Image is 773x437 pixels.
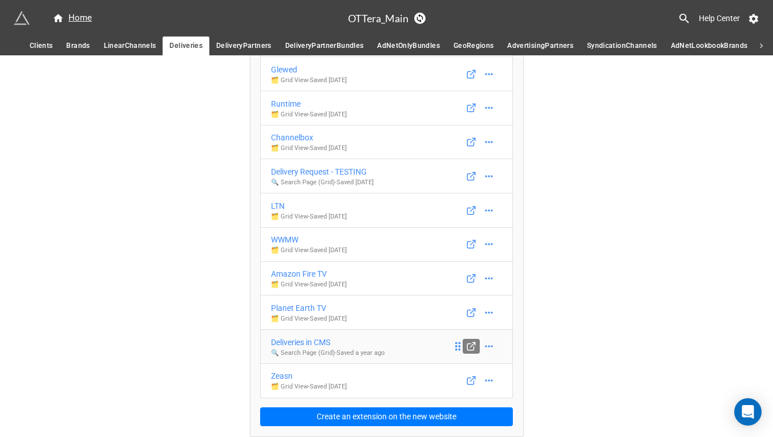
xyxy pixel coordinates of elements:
[271,349,385,358] p: 🔍 Search Page (Grid) - Saved a year ago
[46,11,99,25] a: Home
[260,295,513,330] a: Planet Earth TV🗂️ Grid View-Saved [DATE]
[260,159,513,193] a: Delivery Request - TESTING🔍 Search Page (Grid)-Saved [DATE]
[260,329,513,364] a: Deliveries in CMS🔍 Search Page (Grid)-Saved a year ago
[271,314,347,323] p: 🗂️ Grid View - Saved [DATE]
[587,40,657,52] span: SyndicationChannels
[271,280,347,289] p: 🗂️ Grid View - Saved [DATE]
[260,261,513,296] a: Amazon Fire TV🗂️ Grid View-Saved [DATE]
[271,302,347,314] div: Planet Earth TV
[271,178,374,187] p: 🔍 Search Page (Grid) - Saved [DATE]
[454,40,494,52] span: GeoRegions
[271,370,347,382] div: Zeasn
[271,165,374,178] div: Delivery Request - TESTING
[271,233,347,246] div: WWMW
[260,407,513,427] button: Create an extension on the new website
[271,268,347,280] div: Amazon Fire TV
[734,398,762,426] div: Open Intercom Messenger
[30,40,52,52] span: Clients
[260,363,513,398] a: Zeasn🗂️ Grid View-Saved [DATE]
[271,63,347,76] div: Glewed
[260,193,513,228] a: LTN🗂️ Grid View-Saved [DATE]
[271,144,347,153] p: 🗂️ Grid View - Saved [DATE]
[271,382,347,391] p: 🗂️ Grid View - Saved [DATE]
[260,56,513,91] a: Glewed🗂️ Grid View-Saved [DATE]
[271,336,385,349] div: Deliveries in CMS
[104,40,156,52] span: LinearChannels
[271,200,347,212] div: LTN
[271,131,347,144] div: Channelbox
[285,40,364,52] span: DeliveryPartnerBundles
[348,13,408,23] h3: OTTera_Main
[377,40,440,52] span: AdNetOnlyBundles
[671,40,748,52] span: AdNetLookbookBrands
[271,98,347,110] div: Runtime
[66,40,90,52] span: Brands
[23,37,750,55] div: scrollable auto tabs example
[691,8,748,29] a: Help Center
[14,10,30,26] img: miniextensions-icon.73ae0678.png
[216,40,272,52] span: DeliveryPartners
[271,246,347,255] p: 🗂️ Grid View - Saved [DATE]
[271,110,347,119] p: 🗂️ Grid View - Saved [DATE]
[260,91,513,126] a: Runtime🗂️ Grid View-Saved [DATE]
[52,11,92,25] div: Home
[260,125,513,160] a: Channelbox🗂️ Grid View-Saved [DATE]
[169,40,203,52] span: Deliveries
[271,212,347,221] p: 🗂️ Grid View - Saved [DATE]
[260,227,513,262] a: WWMW🗂️ Grid View-Saved [DATE]
[507,40,573,52] span: AdvertisingPartners
[271,76,347,85] p: 🗂️ Grid View - Saved [DATE]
